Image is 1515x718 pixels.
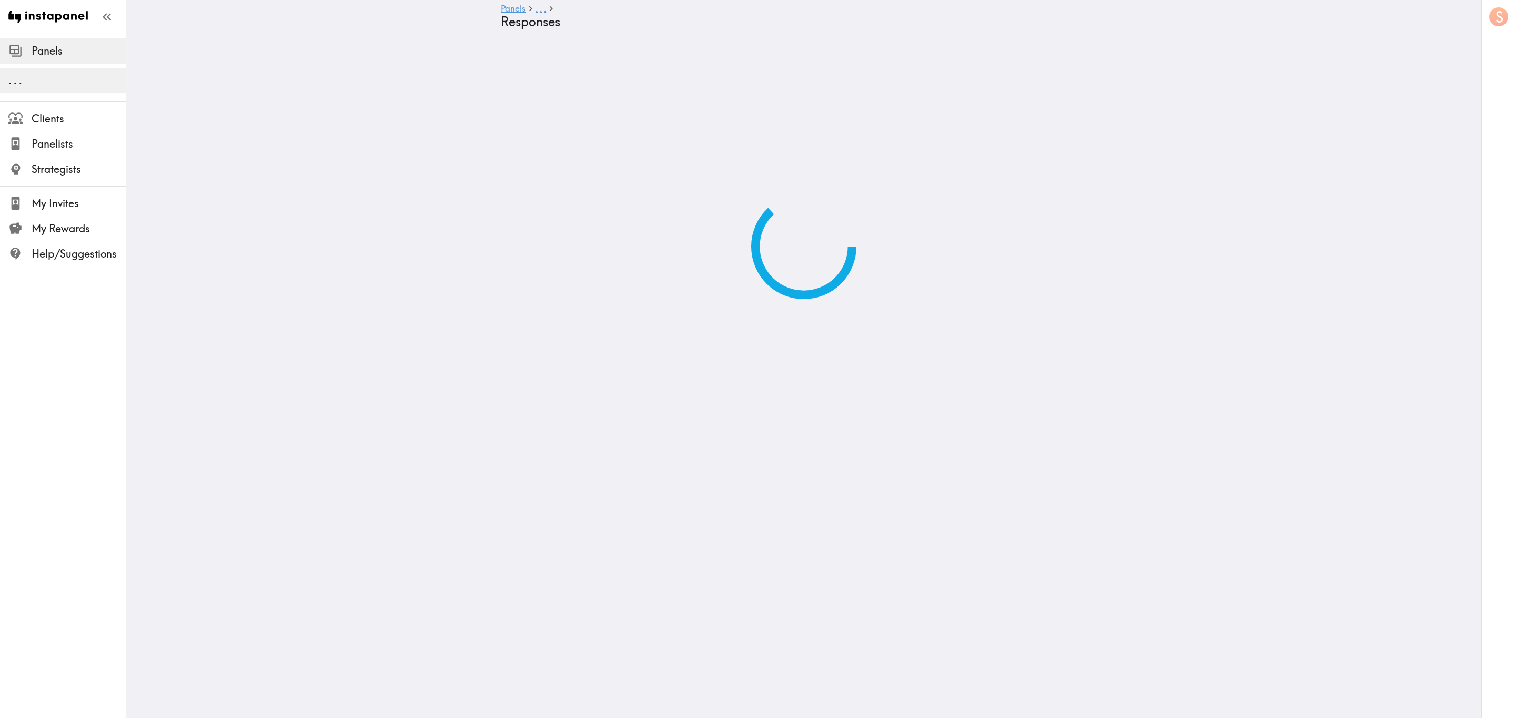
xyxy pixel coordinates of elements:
span: . [8,74,12,87]
span: . [14,74,17,87]
span: My Rewards [32,221,126,236]
span: Panelists [32,137,126,151]
span: . [536,3,538,14]
span: Clients [32,111,126,126]
span: . [19,74,22,87]
span: Strategists [32,162,126,177]
span: Panels [32,44,126,58]
a: ... [536,4,546,14]
span: . [544,3,546,14]
a: Panels [501,4,526,14]
h4: Responses [501,14,1098,29]
span: My Invites [32,196,126,211]
span: Help/Suggestions [32,247,126,261]
button: S [1488,6,1509,27]
span: S [1496,8,1503,26]
span: . [540,3,542,14]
